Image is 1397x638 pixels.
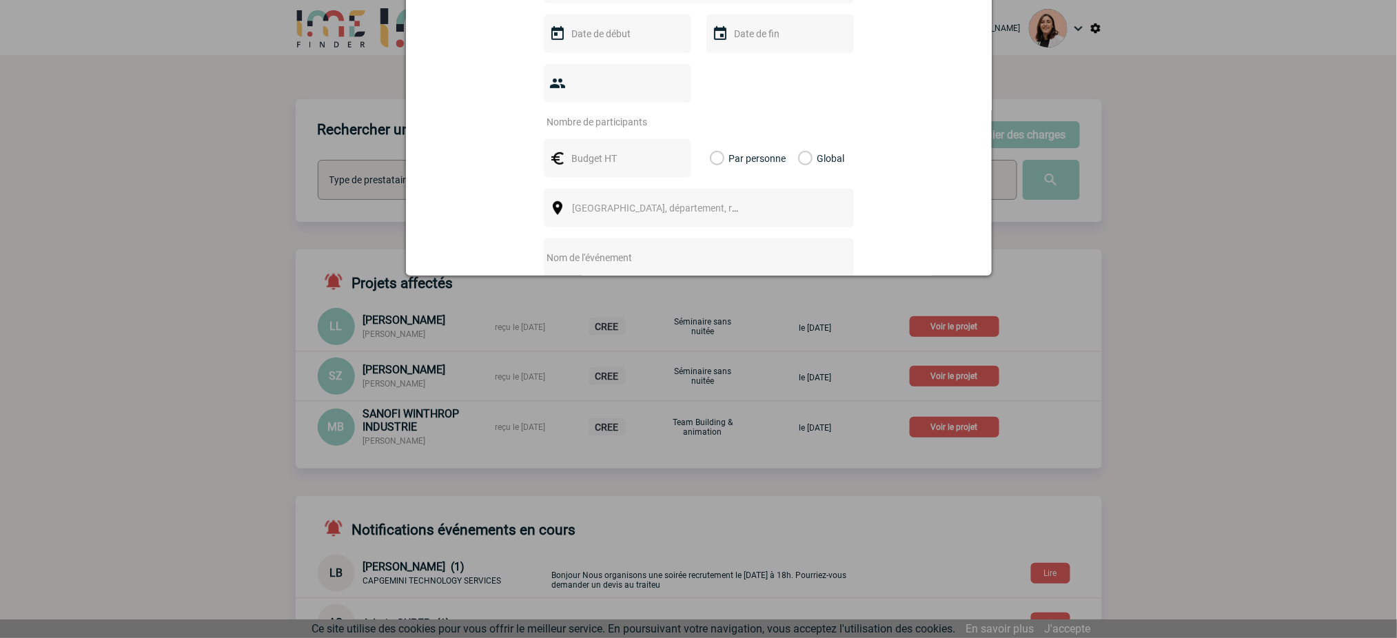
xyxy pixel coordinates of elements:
label: Par personne [710,139,725,178]
input: Nombre de participants [544,113,673,131]
label: Global [798,139,807,178]
input: Nom de l'événement [544,249,817,267]
input: Date de fin [731,25,826,43]
input: Date de début [569,25,664,43]
input: Budget HT [569,150,664,167]
span: [GEOGRAPHIC_DATA], département, région... [573,203,764,214]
